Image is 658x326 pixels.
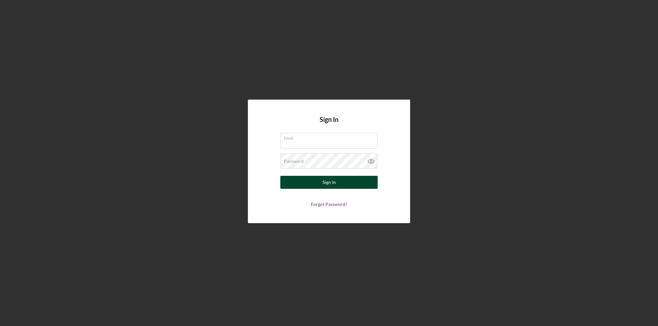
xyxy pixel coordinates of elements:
[323,176,336,189] div: Sign In
[320,116,338,133] h4: Sign In
[284,133,377,140] label: Email
[280,176,378,189] button: Sign In
[311,201,347,207] a: Forgot Password?
[284,159,304,164] label: Password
